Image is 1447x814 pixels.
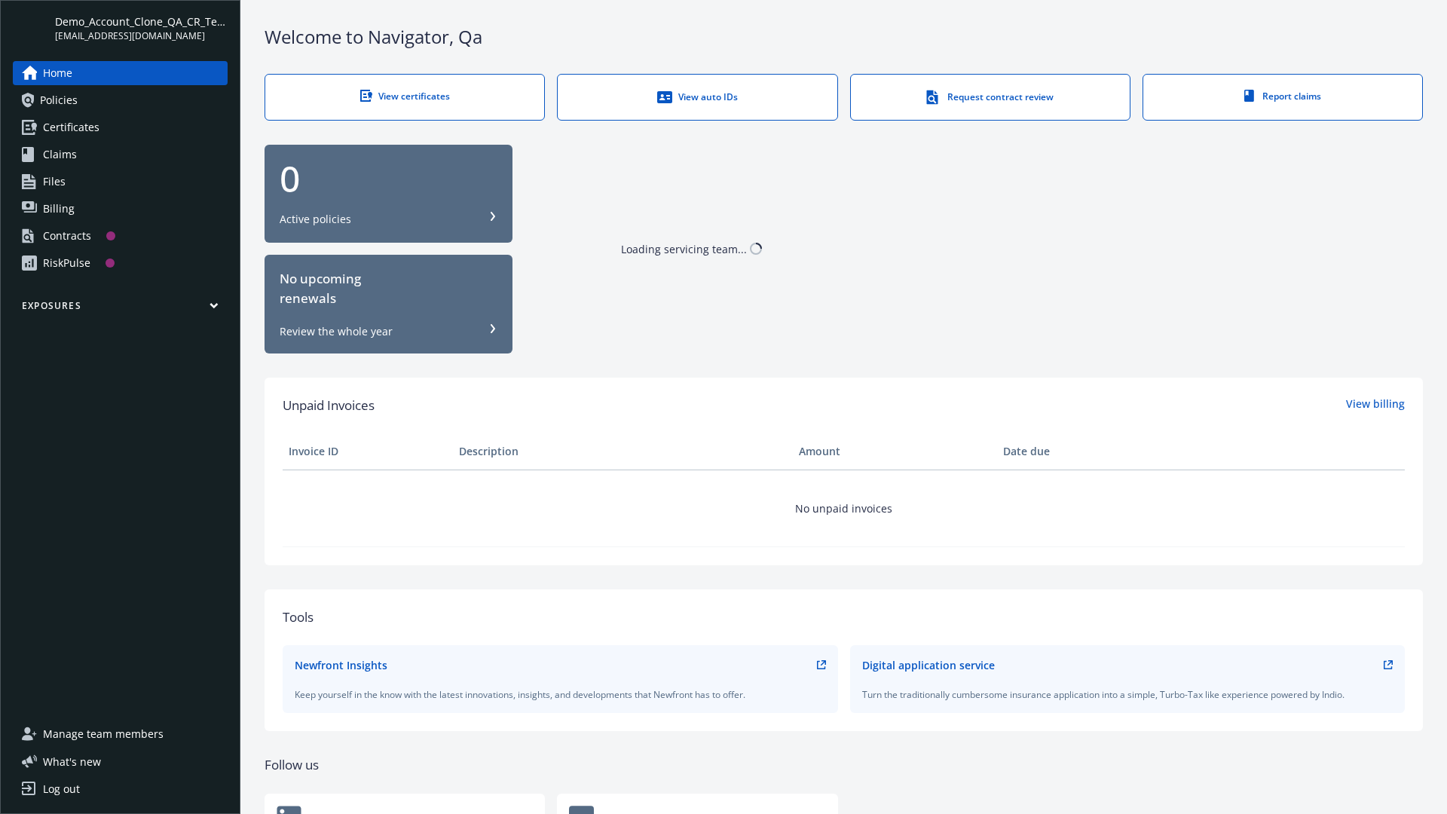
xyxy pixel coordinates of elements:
div: Welcome to Navigator , Qa [265,24,1423,50]
div: 0 [280,161,497,197]
span: Policies [40,88,78,112]
span: [EMAIL_ADDRESS][DOMAIN_NAME] [55,29,228,43]
div: Contracts [43,224,91,248]
a: View auto IDs [557,74,837,121]
div: Request contract review [881,90,1100,105]
th: Description [453,433,793,470]
div: Report claims [1173,90,1392,103]
a: Billing [13,197,228,221]
div: Log out [43,777,80,801]
button: Exposures [13,299,228,318]
span: Certificates [43,115,99,139]
button: No upcomingrenewalsReview the whole year [265,255,512,353]
th: Invoice ID [283,433,453,470]
button: 0Active policies [265,145,512,243]
div: View certificates [295,90,514,103]
img: yH5BAEAAAAALAAAAAABAAEAAAIBRAA7 [13,13,43,43]
div: Review the whole year [280,324,393,339]
a: Claims [13,142,228,167]
span: Files [43,170,66,194]
div: No upcoming renewals [280,269,497,309]
a: View certificates [265,74,545,121]
a: Report claims [1143,74,1423,121]
button: Demo_Account_Clone_QA_CR_Tests_Prospect[EMAIL_ADDRESS][DOMAIN_NAME] [55,13,228,43]
div: Loading servicing team... [621,241,747,257]
span: Claims [43,142,77,167]
div: Keep yourself in the know with the latest innovations, insights, and developments that Newfront h... [295,688,826,701]
a: Files [13,170,228,194]
span: Billing [43,197,75,221]
span: Home [43,61,72,85]
a: Request contract review [850,74,1130,121]
a: RiskPulse [13,251,228,275]
div: Follow us [265,755,1423,775]
button: What's new [13,754,125,770]
div: Turn the traditionally cumbersome insurance application into a simple, Turbo-Tax like experience ... [862,688,1393,701]
a: Home [13,61,228,85]
div: Tools [283,607,1405,627]
div: RiskPulse [43,251,90,275]
th: Amount [793,433,997,470]
th: Date due [997,433,1167,470]
div: Active policies [280,212,351,227]
div: View auto IDs [588,90,806,105]
a: Contracts [13,224,228,248]
a: Certificates [13,115,228,139]
a: Policies [13,88,228,112]
span: Unpaid Invoices [283,396,375,415]
div: Digital application service [862,657,995,673]
span: Demo_Account_Clone_QA_CR_Tests_Prospect [55,14,228,29]
a: View billing [1346,396,1405,415]
span: What ' s new [43,754,101,770]
a: Manage team members [13,722,228,746]
span: Manage team members [43,722,164,746]
td: No unpaid invoices [283,470,1405,546]
div: Newfront Insights [295,657,387,673]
